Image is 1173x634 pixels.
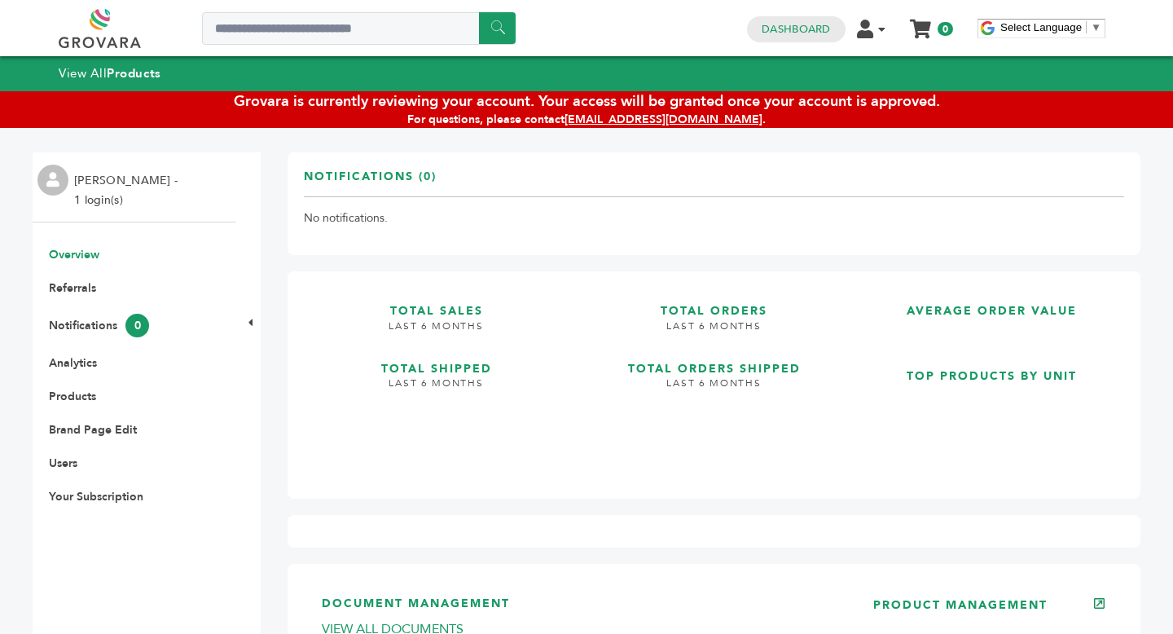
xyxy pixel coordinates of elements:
img: profile.png [37,165,68,196]
strong: Products [107,65,160,81]
a: AVERAGE ORDER VALUE [859,288,1124,340]
h3: TOP PRODUCTS BY UNIT [859,353,1124,385]
h4: LAST 6 MONTHS [582,376,846,403]
h4: LAST 6 MONTHS [304,376,569,403]
h4: LAST 6 MONTHS [582,319,846,346]
h3: TOTAL ORDERS [582,288,846,319]
a: Notifications0 [49,318,149,333]
a: Users [49,456,77,471]
span: ▼ [1091,21,1101,33]
a: [EMAIL_ADDRESS][DOMAIN_NAME] [565,112,762,127]
span: Select Language [1000,21,1082,33]
a: Analytics [49,355,97,371]
h3: TOTAL ORDERS SHIPPED [582,346,846,377]
h3: AVERAGE ORDER VALUE [859,288,1124,319]
a: Overview [49,247,99,262]
a: TOP PRODUCTS BY UNIT [859,353,1124,469]
a: Products [49,389,96,404]
h4: LAST 6 MONTHS [304,319,569,346]
a: Referrals [49,280,96,296]
h3: DOCUMENT MANAGEMENT [322,596,824,621]
a: Your Subscription [49,489,143,504]
input: Search a product or brand... [202,12,516,45]
a: View AllProducts [59,65,161,81]
li: [PERSON_NAME] - 1 login(s) [74,171,182,210]
span: 0 [938,22,953,36]
a: Select Language​ [1000,21,1101,33]
a: PRODUCT MANAGEMENT [873,597,1048,613]
a: TOTAL ORDERS LAST 6 MONTHS TOTAL ORDERS SHIPPED LAST 6 MONTHS [582,288,846,469]
a: TOTAL SALES LAST 6 MONTHS TOTAL SHIPPED LAST 6 MONTHS [304,288,569,469]
a: Brand Page Edit [49,422,137,438]
a: Dashboard [762,22,830,37]
h3: Notifications (0) [304,169,437,197]
a: My Cart [912,15,930,32]
td: No notifications. [304,197,1124,240]
h3: TOTAL SALES [304,288,569,319]
h3: TOTAL SHIPPED [304,346,569,377]
span: 0 [125,314,149,337]
span: ​ [1086,21,1087,33]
